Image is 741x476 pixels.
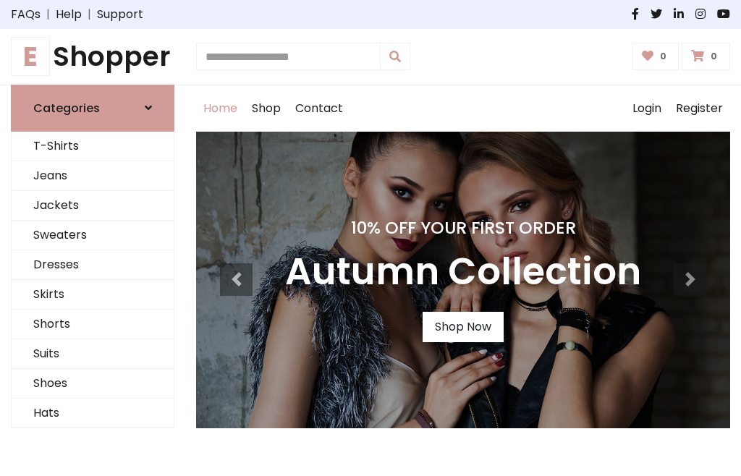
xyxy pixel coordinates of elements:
h1: Shopper [11,41,174,73]
a: Categories [11,85,174,132]
a: 0 [682,43,730,70]
a: Support [97,6,143,23]
a: Jeans [12,161,174,191]
h6: Categories [33,101,100,115]
a: Home [196,85,245,132]
a: Skirts [12,280,174,310]
h3: Autumn Collection [285,250,641,294]
a: Contact [288,85,350,132]
a: FAQs [11,6,41,23]
a: T-Shirts [12,132,174,161]
h4: 10% Off Your First Order [285,218,641,238]
span: 0 [707,50,721,63]
a: Help [56,6,82,23]
span: | [41,6,56,23]
a: Login [625,85,669,132]
a: Hats [12,399,174,428]
span: E [11,37,50,76]
a: Jackets [12,191,174,221]
a: Dresses [12,250,174,280]
a: Shop Now [423,312,504,342]
span: | [82,6,97,23]
a: Suits [12,339,174,369]
a: Shorts [12,310,174,339]
a: Sweaters [12,221,174,250]
a: Register [669,85,730,132]
a: 0 [632,43,679,70]
a: Shop [245,85,288,132]
a: EShopper [11,41,174,73]
span: 0 [656,50,670,63]
a: Shoes [12,369,174,399]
